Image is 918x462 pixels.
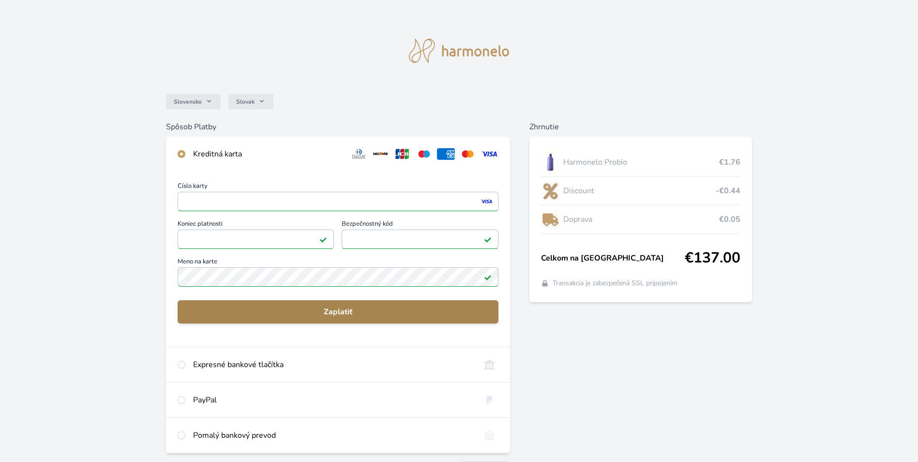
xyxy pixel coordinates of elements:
img: visa.svg [481,148,498,160]
img: jcb.svg [393,148,411,160]
img: onlineBanking_SK.svg [481,359,498,370]
button: Zaplatiť [178,300,498,323]
button: Slovak [228,94,273,109]
img: discover.svg [372,148,390,160]
span: Meno na karte [178,259,498,267]
img: Pole je platné [319,235,327,243]
img: mc.svg [459,148,477,160]
img: discount-lo.png [541,179,559,203]
span: Slovak [236,98,255,106]
input: Meno na kartePole je platné [178,267,498,287]
img: diners.svg [350,148,368,160]
img: visa [480,197,493,206]
span: Číslo karty [178,183,498,192]
span: Koniec platnosti [178,221,334,230]
img: paypal.svg [481,394,498,406]
h6: Spôsob Platby [166,121,510,133]
img: logo.svg [409,39,510,63]
div: Expresné bankové tlačítka [193,359,473,370]
iframe: Iframe pre deň vypršania platnosti [182,232,330,246]
div: PayPal [193,394,473,406]
span: Zaplatiť [185,306,491,318]
div: Kreditná karta [193,148,342,160]
img: Pole je platné [484,235,492,243]
span: Harmonelo Probio [563,156,720,168]
span: Bezpečnostný kód [342,221,498,230]
span: Discount [563,185,716,197]
img: bankTransfer_IBAN.svg [481,430,498,441]
span: Doprava [563,214,720,225]
span: €1.76 [719,156,740,168]
img: amex.svg [437,148,455,160]
span: €0.05 [719,214,740,225]
img: delivery-lo.png [541,207,559,231]
span: Celkom na [GEOGRAPHIC_DATA] [541,252,685,264]
img: CLEAN_PROBIO_se_stinem_x-lo.jpg [541,150,559,174]
iframe: Iframe pre bezpečnostný kód [346,232,494,246]
h6: Zhrnutie [529,121,752,133]
img: maestro.svg [415,148,433,160]
iframe: Iframe pre číslo karty [182,195,494,208]
img: Pole je platné [484,273,492,281]
span: -€0.44 [716,185,740,197]
span: €137.00 [685,249,740,267]
span: Transakcia je zabezpečená SSL pripojením [553,278,677,288]
div: Pomalý bankový prevod [193,430,473,441]
span: Slovensko [174,98,202,106]
button: Slovensko [166,94,221,109]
